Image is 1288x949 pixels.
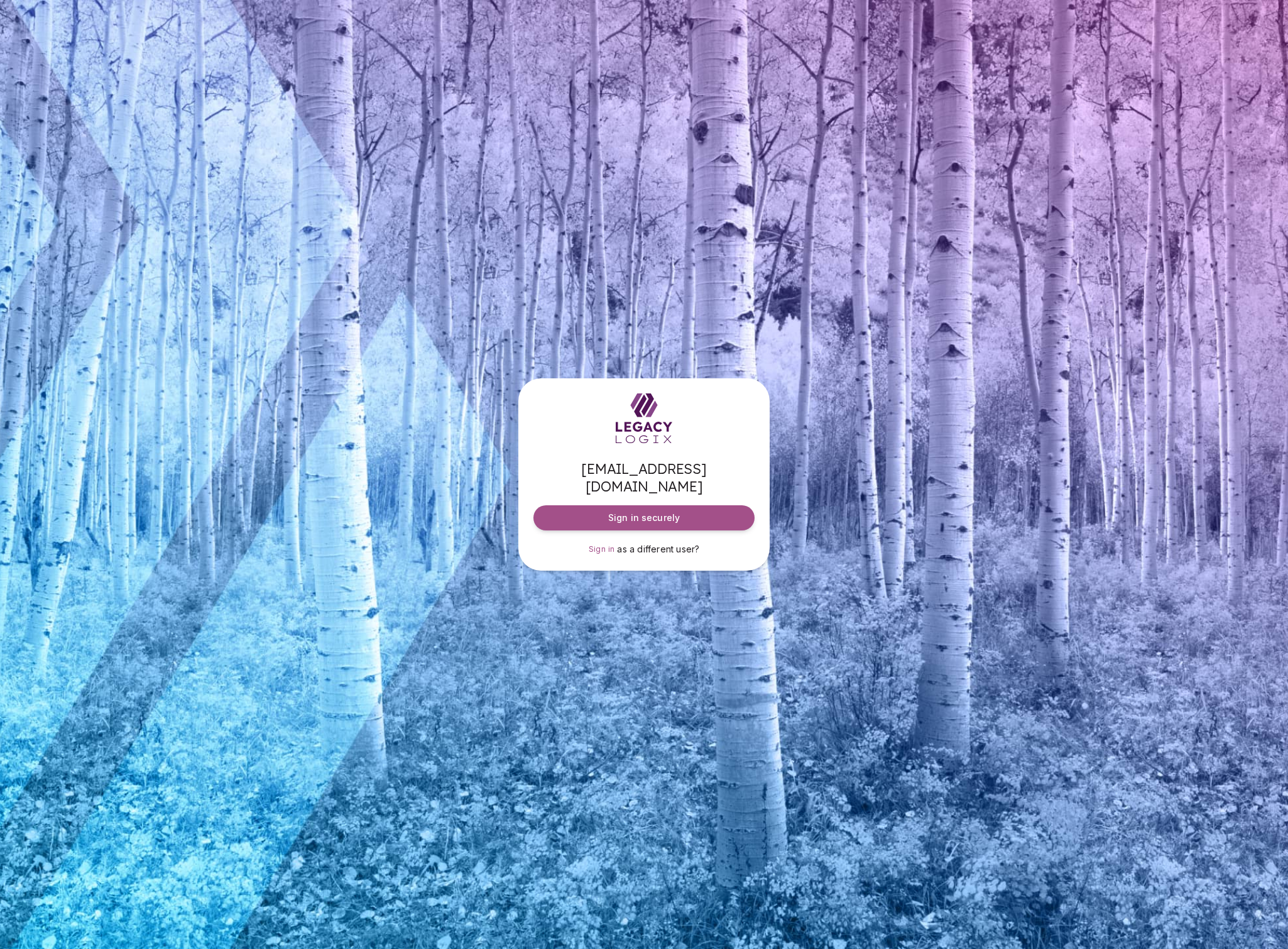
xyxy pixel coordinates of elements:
[617,544,699,554] span: as a different user?
[533,460,755,495] span: [EMAIL_ADDRESS][DOMAIN_NAME]
[589,544,615,554] span: Sign in
[589,543,615,556] a: Sign in
[608,512,680,524] span: Sign in securely
[533,505,755,530] button: Sign in securely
